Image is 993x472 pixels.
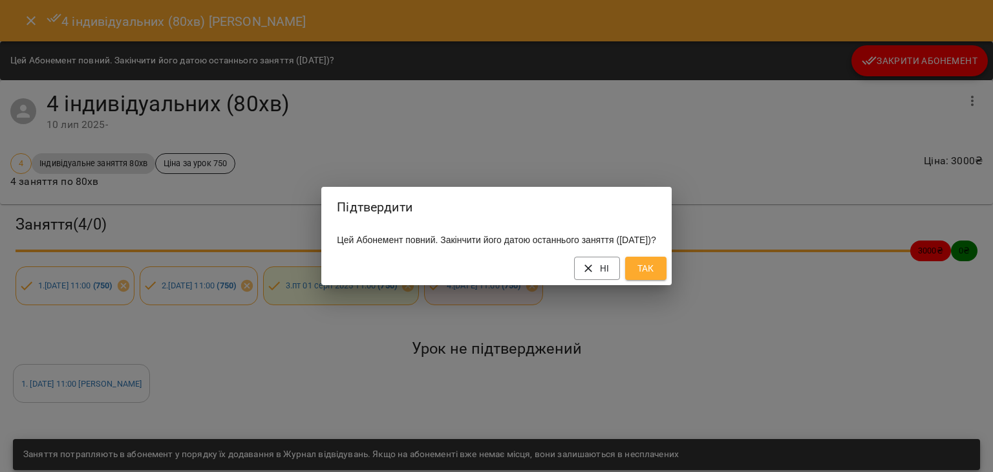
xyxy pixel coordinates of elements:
h2: Підтвердити [337,197,656,217]
button: Ні [574,257,620,280]
span: Ні [584,261,610,276]
span: Так [635,261,656,276]
div: Цей Абонемент повний. Закінчити його датою останнього заняття ([DATE])? [321,228,671,252]
button: Так [625,257,667,280]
